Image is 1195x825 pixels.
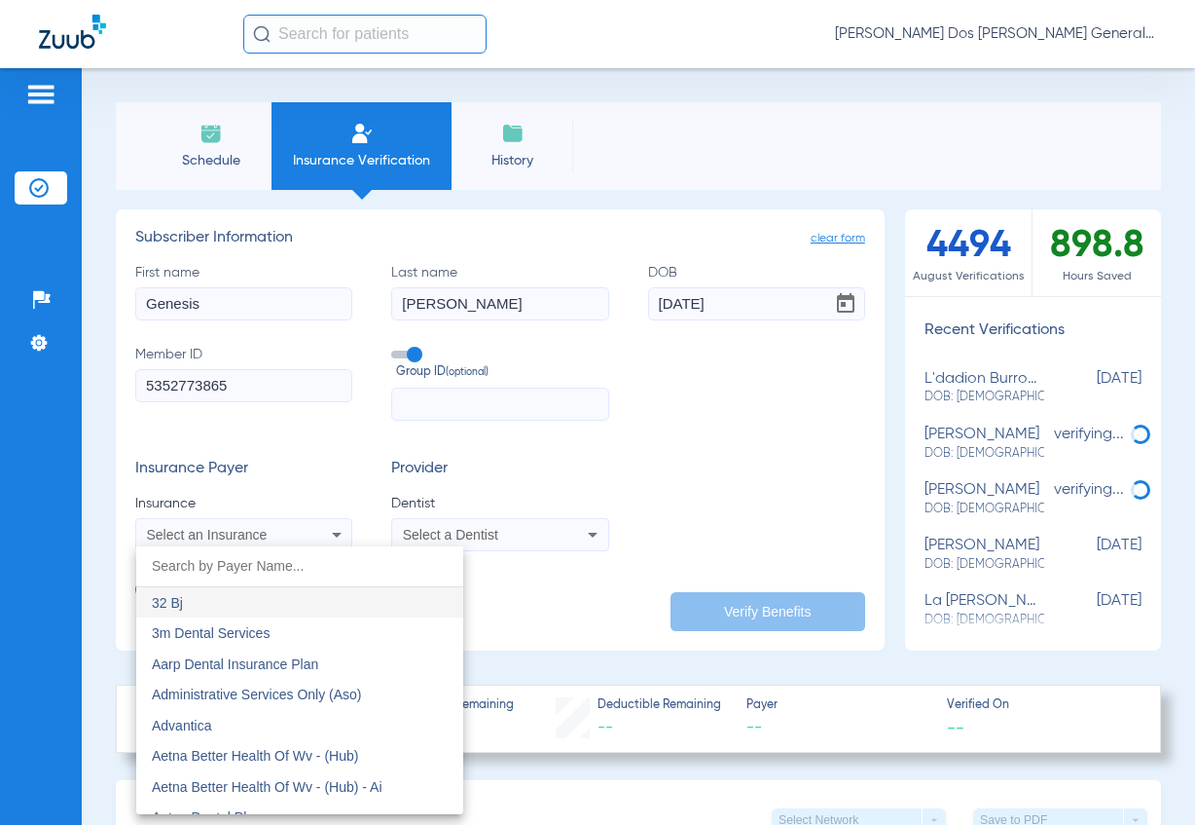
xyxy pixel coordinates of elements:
[136,546,463,586] input: dropdown search
[1098,731,1195,825] iframe: Chat Widget
[152,595,183,611] span: 32 Bj
[152,718,211,733] span: Advantica
[152,687,362,702] span: Administrative Services Only (Aso)
[152,809,269,825] span: Aetna Dental Plans
[152,656,318,672] span: Aarp Dental Insurance Plan
[152,625,270,641] span: 3m Dental Services
[152,748,358,764] span: Aetna Better Health Of Wv - (Hub)
[152,779,382,795] span: Aetna Better Health Of Wv - (Hub) - Ai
